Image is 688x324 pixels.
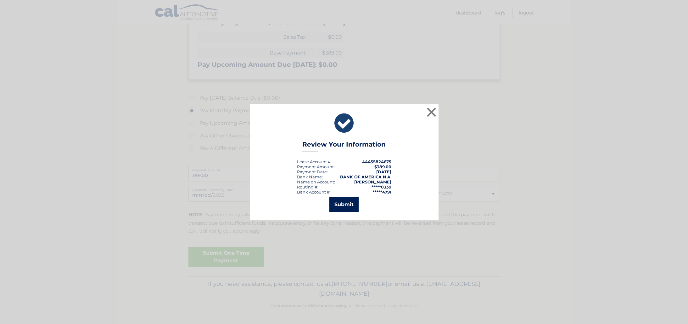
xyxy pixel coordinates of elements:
span: [DATE] [376,169,391,174]
div: Lease Account #: [297,159,332,164]
div: Routing #: [297,184,318,189]
h3: Review Your Information [302,141,386,152]
div: Bank Account #: [297,189,331,194]
div: Payment Amount: [297,164,335,169]
div: : [297,169,328,174]
strong: 44455824675 [362,159,391,164]
button: Submit [329,197,359,212]
strong: [PERSON_NAME] [354,179,391,184]
strong: BANK OF AMERICA N.A. [340,174,391,179]
div: Name on Account: [297,179,335,184]
span: Payment Date [297,169,327,174]
button: × [425,106,438,119]
div: Bank Name: [297,174,323,179]
span: $389.00 [374,164,391,169]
